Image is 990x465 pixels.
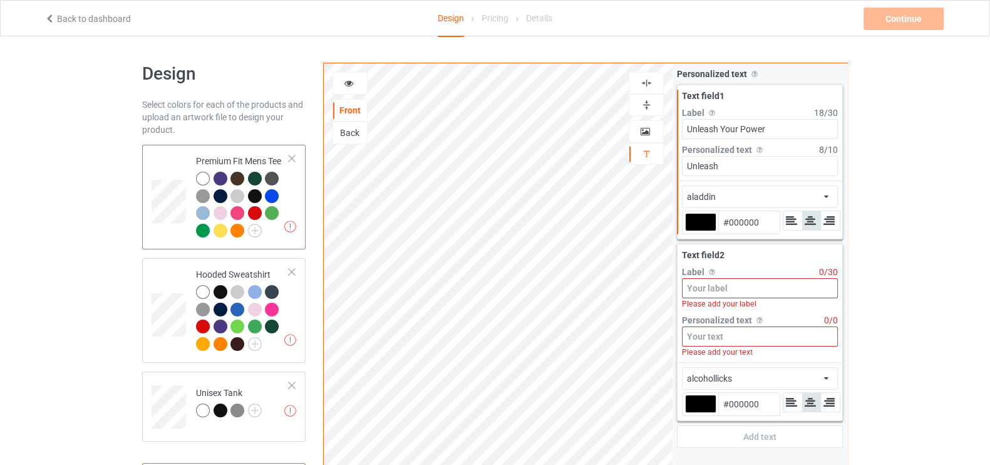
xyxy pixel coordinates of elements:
[687,372,732,385] div: alcohollicks
[196,268,289,350] div: Hooded Sweatshirt
[824,314,838,327] div: 0 / 0
[142,145,306,249] div: Premium Fit Mens Tee
[248,337,262,351] img: svg+xml;base64,PD94bWwgdmVyc2lvbj0iMS4wIiBlbmNvZGluZz0iVVRGLTgiPz4KPHN2ZyB3aWR0aD0iMjJweCIgaGVpZ2...
[682,156,838,176] input: Your text
[682,347,838,358] div: Please add your text
[196,387,262,417] div: Unisex Tank
[682,278,838,298] input: Your label
[44,14,131,24] a: Back to dashboard
[707,108,717,118] img: svg%3E%0A
[196,155,289,236] div: Premium Fit Mens Tee
[682,267,704,277] span: Label
[526,1,552,36] div: Details
[284,334,296,346] img: exclamation icon
[707,267,717,277] img: svg%3E%0A
[482,1,508,36] div: Pricing
[682,315,752,325] span: Personalized text
[682,249,838,261] div: Text field 2
[142,372,306,442] div: Unisex Tank
[142,63,306,85] h1: Design
[641,148,652,160] img: svg%3E%0A
[284,221,296,232] img: exclamation icon
[682,145,752,155] span: Personalized text
[750,69,760,79] img: svg%3E%0A
[677,69,747,79] span: Personalized text
[755,315,765,325] img: svg%3E%0A
[687,191,716,203] div: aladdin
[248,224,262,238] img: svg+xml;base64,PD94bWwgdmVyc2lvbj0iMS4wIiBlbmNvZGluZz0iVVRGLTgiPz4KPHN2ZyB3aWR0aD0iMjJweCIgaGVpZ2...
[142,258,306,363] div: Hooded Sweatshirt
[142,98,306,136] div: Select colors for each of the products and upload an artwork file to design your product.
[230,404,244,417] img: heather_texture.png
[814,107,838,119] div: 18 / 30
[284,405,296,417] img: exclamation icon
[333,104,367,117] div: Front
[641,99,652,111] img: svg%3E%0A
[755,145,765,155] img: svg%3E%0A
[248,404,262,417] img: svg+xml;base64,PD94bWwgdmVyc2lvbj0iMS4wIiBlbmNvZGluZz0iVVRGLTgiPz4KPHN2ZyB3aWR0aD0iMjJweCIgaGVpZ2...
[682,108,704,118] span: Label
[682,298,838,310] div: Please add your label
[819,266,838,278] div: 0 / 30
[682,90,838,102] div: Text field 1
[819,144,838,156] div: 8 / 10
[641,77,652,89] img: svg%3E%0A
[438,1,464,37] div: Design
[677,426,843,448] div: Add text
[682,119,838,139] input: Your label
[682,327,838,347] input: Your text
[196,189,210,203] img: heather_texture.png
[333,127,367,139] div: Back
